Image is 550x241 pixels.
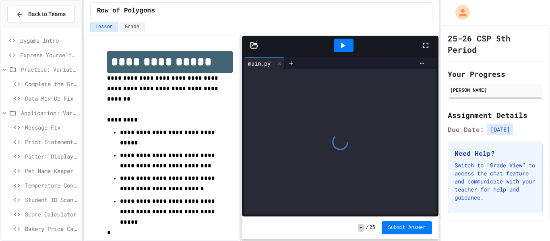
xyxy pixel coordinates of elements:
[120,22,145,32] button: Grade
[25,196,78,204] span: Student ID Scanner
[25,123,78,132] span: Message Fix
[448,109,543,121] h2: Assignment Details
[448,68,543,80] h2: Your Progress
[450,86,540,93] div: [PERSON_NAME]
[25,94,78,103] span: Data Mix-Up Fix
[244,57,285,69] div: main.py
[25,80,78,88] span: Complete the Greeting
[487,124,513,135] span: [DATE]
[20,51,78,59] span: Express Yourself in Python!
[388,225,426,231] span: Submit Answer
[25,138,78,146] span: Print Statement Repair
[516,209,542,233] iframe: chat widget
[21,65,78,74] span: Practice: Variables/Print
[25,210,78,218] span: Score Calculator
[28,10,66,19] span: Back to Teams
[455,148,536,158] h3: Need Help?
[97,6,155,16] span: Row of Polygons
[20,36,78,45] span: pygame Intro
[448,125,484,134] span: Due Date:
[358,224,364,232] span: -
[382,221,432,234] button: Submit Answer
[21,109,78,117] span: Application: Variables/Print
[25,152,78,161] span: Pattern Display Challenge
[244,59,275,68] div: main.py
[7,6,75,23] button: Back to Teams
[25,225,78,233] span: Bakery Price Calculator
[90,22,118,32] button: Lesson
[447,3,472,22] div: My Account
[483,174,542,208] iframe: chat widget
[448,33,543,55] h1: 25-26 CSP 5th Period
[455,161,536,202] p: Switch to "Grade View" to access the chat feature and communicate with your teacher for help and ...
[25,167,78,175] span: Pet Name Keeper
[369,225,375,231] span: 25
[25,181,78,190] span: Temperature Converter
[366,225,368,231] span: /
